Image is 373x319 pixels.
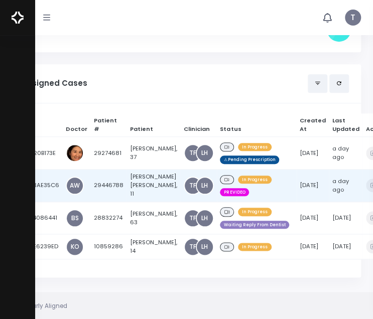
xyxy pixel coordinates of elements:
span: [DATE] [300,149,318,157]
td: [PERSON_NAME], 14 [127,234,180,259]
a: LH [197,239,213,255]
th: # [22,113,63,137]
th: Patient [127,113,180,137]
a: KO [67,239,83,255]
a: TF [185,145,201,161]
td: 29446788 [91,170,127,202]
a: LH [197,145,213,161]
th: Created At [297,113,329,137]
span: [DATE] [332,242,351,250]
a: BS [67,210,83,226]
a: TF [185,239,201,255]
span: a day ago [332,144,349,161]
a: TF [185,210,201,226]
th: Last Updated [329,113,362,137]
td: 28832274 [91,202,127,234]
span: ⚠Pending Prescription [220,155,279,164]
a: LH [197,210,213,226]
th: Status [217,113,297,137]
span: [DATE] [332,214,351,222]
td: 10859286 [91,234,127,259]
span: [DATE] [300,214,318,222]
img: Logo Horizontal [12,7,24,28]
td: #620B173E [22,137,63,170]
td: [PERSON_NAME], 37 [127,137,180,170]
td: #E4086441 [22,202,63,234]
a: LH [197,178,213,194]
span: [DATE] [300,181,318,189]
th: Patient # [91,113,127,137]
span: In Progress [238,243,272,251]
th: Doctor [63,113,91,137]
td: [PERSON_NAME] [PERSON_NAME], 11 [127,170,180,202]
span: In Progress [238,176,272,184]
h4: 0 [22,31,327,42]
span: In Progress [238,208,272,216]
span: Waiting Reply From Dentist [220,221,289,229]
th: Clinician [180,113,217,137]
span: T [345,10,361,26]
h5: Assigned Cases [22,79,308,88]
td: #3E6239ED [22,234,63,259]
td: [PERSON_NAME], 63 [127,202,180,234]
span: PREVIDEO [220,188,249,196]
span: a day ago [332,177,349,194]
td: 29274681 [91,137,127,170]
a: TF [185,178,201,194]
td: #23AE35C6 [22,170,63,202]
a: AW [67,178,83,194]
span: In Progress [238,143,272,151]
span: [DATE] [300,242,318,250]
